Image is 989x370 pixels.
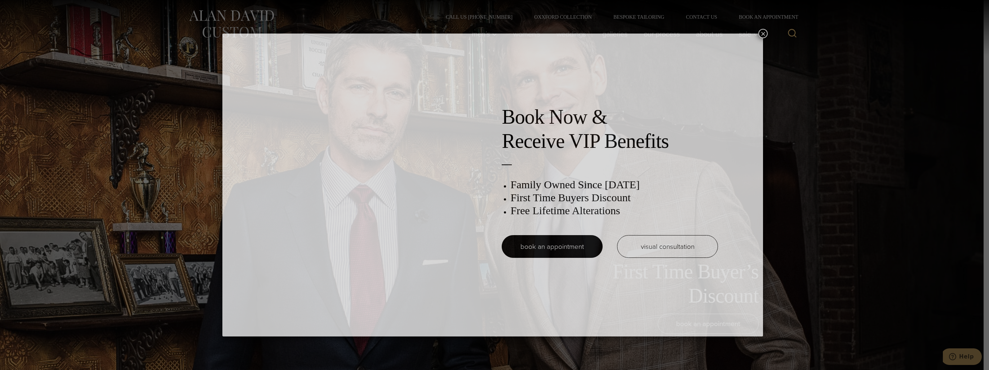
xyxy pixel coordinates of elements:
[16,5,31,12] span: Help
[617,235,718,258] a: visual consultation
[510,191,718,204] h3: First Time Buyers Discount
[510,178,718,191] h3: Family Owned Since [DATE]
[502,235,603,258] a: book an appointment
[758,29,768,38] button: Close
[510,204,718,217] h3: Free Lifetime Alterations
[502,105,718,153] h2: Book Now & Receive VIP Benefits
